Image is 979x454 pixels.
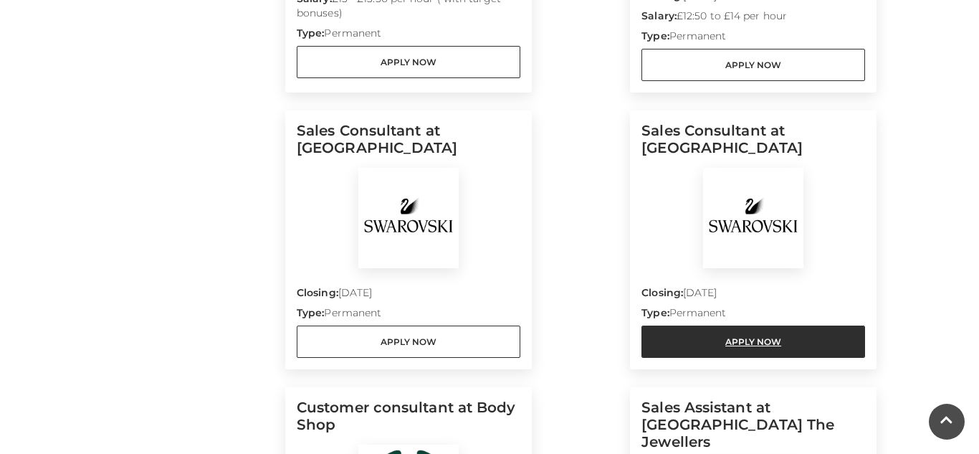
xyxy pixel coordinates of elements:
img: Swarovski [703,168,803,268]
p: [DATE] [297,285,520,306]
strong: Type: [297,27,324,39]
strong: Type: [641,306,669,319]
a: Apply Now [297,326,520,358]
strong: Salary: [641,9,677,22]
a: Apply Now [641,49,865,81]
p: Permanent [297,306,520,326]
p: £12:50 to £14 per hour [641,9,865,29]
p: Permanent [641,306,865,326]
a: Apply Now [641,326,865,358]
img: Swarovski [358,168,459,268]
strong: Type: [641,29,669,42]
strong: Closing: [297,286,338,299]
p: Permanent [297,26,520,46]
h5: Customer consultant at Body Shop [297,399,520,445]
h5: Sales Consultant at [GEOGRAPHIC_DATA] [641,122,865,168]
h5: Sales Consultant at [GEOGRAPHIC_DATA] [297,122,520,168]
a: Apply Now [297,46,520,78]
strong: Type: [297,306,324,319]
strong: Closing: [641,286,683,299]
p: [DATE] [641,285,865,306]
p: Permanent [641,29,865,49]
